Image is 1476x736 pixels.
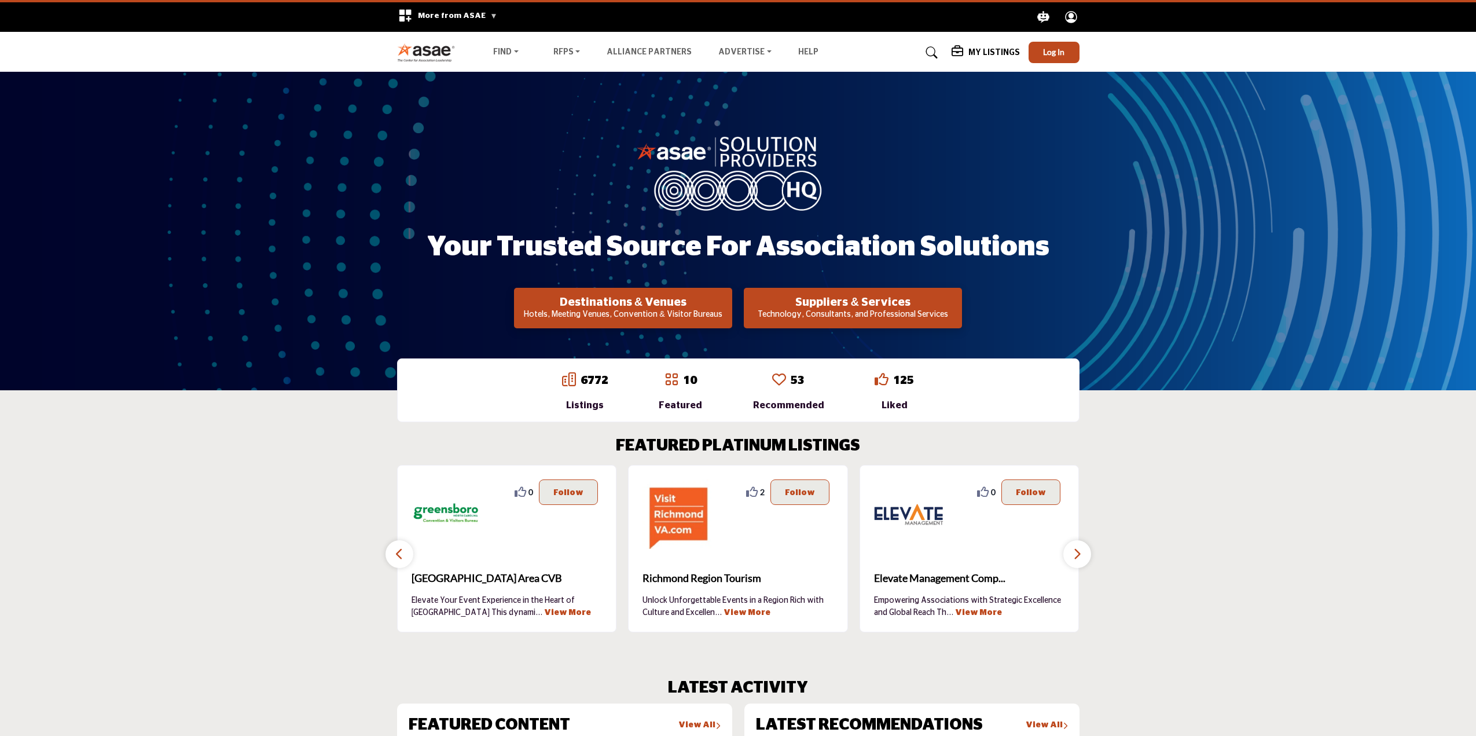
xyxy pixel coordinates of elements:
[544,609,591,617] a: View More
[539,479,598,505] button: Follow
[581,375,608,386] a: 6772
[485,45,527,61] a: Find
[798,48,818,56] a: Help
[753,398,824,412] div: Recommended
[427,229,1049,265] h1: Your Trusted Source for Association Solutions
[1043,47,1064,57] span: Log In
[562,398,608,412] div: Listings
[1016,486,1046,499] p: Follow
[952,46,1020,60] div: My Listings
[642,595,834,618] p: Unlock Unforgettable Events in a Region Rich with Culture and Excellen
[955,609,1002,617] a: View More
[412,563,603,594] b: Greensboro Area CVB
[391,2,505,32] div: More from ASAE
[991,486,996,498] span: 0
[710,45,780,61] a: Advertise
[874,563,1065,594] a: Elevate Management Comp...
[747,309,959,321] p: Technology, Consultants, and Professional Services
[517,309,729,321] p: Hotels, Meeting Venues, Convention & Visitor Bureaus
[412,570,603,586] span: [GEOGRAPHIC_DATA] Area CVB
[517,295,729,309] h2: Destinations & Venues
[946,609,953,617] span: ...
[642,479,712,549] img: Richmond Region Tourism
[760,486,765,498] span: 2
[1029,42,1080,63] button: Log In
[874,570,1065,586] span: Elevate Management Comp...
[553,486,583,499] p: Follow
[875,398,914,412] div: Liked
[637,134,839,210] img: image
[412,563,603,594] a: [GEOGRAPHIC_DATA] Area CVB
[772,372,786,389] a: Go to Recommended
[893,375,914,386] a: 125
[683,375,697,386] a: 10
[659,398,702,412] div: Featured
[744,288,962,328] button: Suppliers & Services Technology, Consultants, and Professional Services
[514,288,732,328] button: Destinations & Venues Hotels, Meeting Venues, Convention & Visitor Bureaus
[418,12,497,20] span: More from ASAE
[607,48,692,56] a: Alliance Partners
[664,372,678,389] a: Go to Featured
[528,486,533,498] span: 0
[874,479,943,549] img: Elevate Management Company
[642,563,834,594] a: Richmond Region Tourism
[874,595,1065,618] p: Empowering Associations with Strategic Excellence and Global Reach Th
[791,375,805,386] a: 53
[678,720,721,731] a: View All
[724,609,770,617] a: View More
[715,609,722,617] span: ...
[397,43,461,62] img: Site Logo
[915,43,945,62] a: Search
[785,486,815,499] p: Follow
[412,595,603,618] p: Elevate Your Event Experience in the Heart of [GEOGRAPHIC_DATA] This dynami
[616,437,860,456] h2: FEATURED PLATINUM LISTINGS
[1026,720,1068,731] a: View All
[874,563,1065,594] b: Elevate Management Company
[1001,479,1060,505] button: Follow
[747,295,959,309] h2: Suppliers & Services
[535,609,542,617] span: ...
[770,479,829,505] button: Follow
[668,679,808,698] h2: LATEST ACTIVITY
[875,372,888,386] i: Go to Liked
[545,45,589,61] a: RFPs
[756,716,983,735] h2: LATEST RECOMMENDATIONS
[968,47,1020,58] h5: My Listings
[642,570,834,586] span: Richmond Region Tourism
[409,716,570,735] h2: FEATURED CONTENT
[412,479,481,549] img: Greensboro Area CVB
